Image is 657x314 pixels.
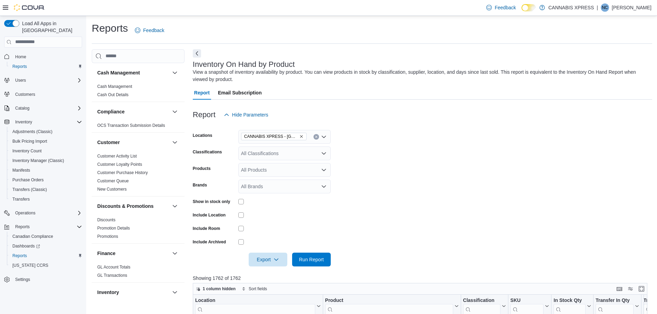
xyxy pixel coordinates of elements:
a: Bulk Pricing Import [10,137,50,145]
span: Catalog [15,105,29,111]
button: Canadian Compliance [7,232,85,241]
a: Manifests [10,166,33,174]
button: Purchase Orders [7,175,85,185]
a: Transfers (Classic) [10,185,50,194]
span: Settings [15,277,30,282]
h3: Customer [97,139,120,146]
span: Dashboards [12,243,40,249]
span: Manifests [10,166,82,174]
button: Settings [1,274,85,284]
div: Compliance [92,121,185,132]
button: Inventory Manager (Classic) [7,156,85,165]
a: Cash Out Details [97,92,129,97]
label: Brands [193,182,207,188]
a: Discounts [97,217,116,222]
a: Purchase Orders [10,176,47,184]
button: Manifests [7,165,85,175]
a: OCS Transaction Submission Details [97,123,165,128]
span: Washington CCRS [10,261,82,270]
button: Inventory [97,289,169,296]
span: NC [602,3,608,12]
div: Nathan Chan [601,3,609,12]
span: Customer Loyalty Points [97,162,142,167]
button: Discounts & Promotions [171,202,179,210]
button: Transfers (Classic) [7,185,85,194]
span: Purchase Orders [10,176,82,184]
a: Customer Queue [97,179,129,183]
span: Customers [15,92,35,97]
span: Dashboards [10,242,82,250]
span: Hide Parameters [232,111,268,118]
span: Adjustments (Classic) [10,128,82,136]
button: Operations [1,208,85,218]
span: Promotion Details [97,225,130,231]
span: Settings [12,275,82,284]
button: Open list of options [321,167,327,173]
button: Inventory Count [7,146,85,156]
div: Location [195,297,315,304]
span: Reports [12,253,27,259]
span: Manifests [12,168,30,173]
button: Enter fullscreen [637,285,646,293]
label: Locations [193,133,212,138]
button: Compliance [171,108,179,116]
span: Inventory Count [12,148,42,154]
button: Display options [626,285,635,293]
button: Inventory [171,288,179,296]
div: Transfer In Qty [596,297,634,304]
span: Users [15,78,26,83]
button: Reports [1,222,85,232]
label: Include Location [193,212,226,218]
a: Customer Purchase History [97,170,148,175]
span: GL Account Totals [97,264,130,270]
button: Customer [171,138,179,146]
button: Catalog [12,104,32,112]
a: New Customers [97,187,127,192]
button: Users [12,76,29,84]
a: Reports [10,62,30,71]
button: Cash Management [97,69,169,76]
nav: Complex example [4,49,82,303]
span: Email Subscription [218,86,262,100]
a: Feedback [132,23,167,37]
span: Inventory [15,119,32,125]
span: Reports [10,62,82,71]
button: Home [1,52,85,62]
span: Operations [12,209,82,217]
span: Adjustments (Classic) [12,129,52,134]
h3: Finance [97,250,116,257]
a: Inventory Count [10,147,44,155]
span: Customer Queue [97,178,129,184]
label: Include Archived [193,239,226,245]
button: [US_STATE] CCRS [7,261,85,270]
label: Classifications [193,149,222,155]
span: Canadian Compliance [10,232,82,241]
button: Export [249,253,287,266]
button: Reports [7,251,85,261]
span: Feedback [143,27,164,34]
a: Transfers [10,195,32,203]
img: Cova [14,4,45,11]
h3: Discounts & Promotions [97,203,153,210]
button: Clear input [313,134,319,140]
span: Inventory [12,118,82,126]
div: In Stock Qty [554,297,586,304]
span: Reports [12,223,82,231]
button: Catalog [1,103,85,113]
span: Bulk Pricing Import [10,137,82,145]
div: Customer [92,152,185,196]
span: Export [253,253,283,266]
a: Inventory Manager (Classic) [10,156,67,165]
button: Discounts & Promotions [97,203,169,210]
span: CANNABIS XPRESS - North Gower (Church Street) [241,133,307,140]
button: Hide Parameters [221,108,271,122]
span: Inventory Manager (Classic) [12,158,64,163]
span: Transfers [12,196,30,202]
button: Users [1,75,85,85]
h1: Reports [92,21,128,35]
span: Home [15,54,26,60]
span: Catalog [12,104,82,112]
a: Customers [12,90,38,99]
a: [US_STATE] CCRS [10,261,51,270]
h3: Report [193,111,216,119]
